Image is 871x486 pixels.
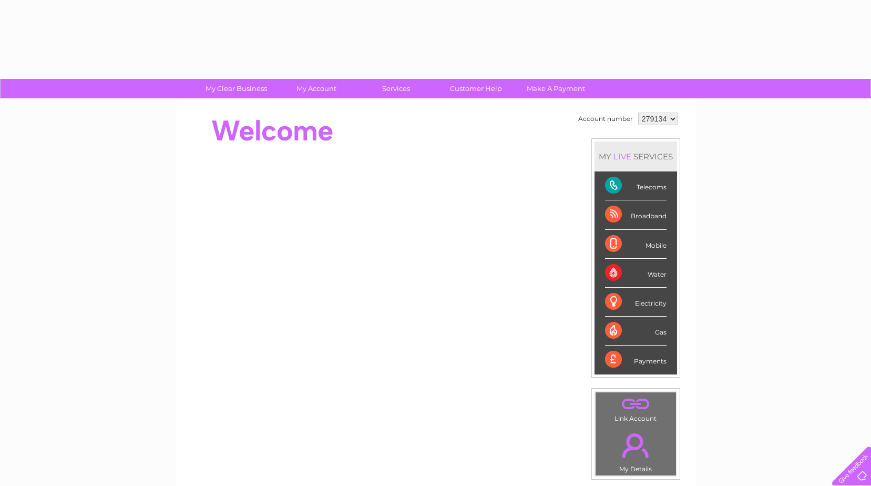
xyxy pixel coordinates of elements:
[605,288,667,317] div: Electricity
[598,427,673,464] a: .
[595,424,677,476] td: My Details
[273,79,360,98] a: My Account
[353,79,439,98] a: Services
[193,79,280,98] a: My Clear Business
[605,346,667,374] div: Payments
[433,79,519,98] a: Customer Help
[595,141,677,171] div: MY SERVICES
[605,200,667,229] div: Broadband
[605,230,667,259] div: Mobile
[598,395,673,413] a: .
[605,317,667,346] div: Gas
[513,79,599,98] a: Make A Payment
[605,259,667,288] div: Water
[595,392,677,425] td: Link Account
[576,110,636,128] td: Account number
[605,171,667,200] div: Telecoms
[611,151,633,161] div: LIVE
